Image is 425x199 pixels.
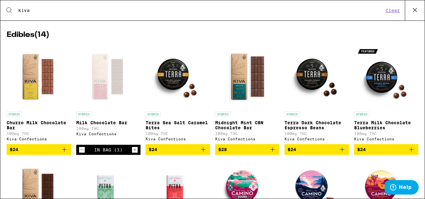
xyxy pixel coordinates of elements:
button: Decrement [79,147,85,153]
div: Kiva Confections [354,137,419,141]
a: Open page for Terra Sea Salt Caramel Bites from Kiva Confections [146,45,210,144]
div: Kiva Confections [76,132,141,136]
img: Kiva Confections - Terra Dark Chocolate Espresso Beans [285,45,348,108]
input: Search for products & categories [18,8,384,13]
img: Kiva Confections - Terra Milk Chocolate Blueberries [355,45,418,108]
p: HYBRID [76,111,91,117]
span: $24 [10,147,18,152]
p: 100mg THC [215,132,280,136]
img: Kiva Confections - Midnight Mint CBN Chocolate Bar [216,45,279,108]
a: Open page for Terra Milk Chocolate Blueberries from Kiva Confections [354,45,419,144]
a: Open page for Terra Dark Chocolate Espresso Beans from Kiva Confections [284,45,349,144]
p: 100mg THC [146,132,210,136]
p: Terra Dark Chocolate Espresso Beans [284,120,349,130]
h2: Edibles ( 14 ) [7,31,418,39]
img: Kiva Confections - Churro Milk Chocolate Bar [7,45,70,108]
p: Churro Milk Chocolate Bar [7,120,71,130]
p: Milk Chocolate Bar [76,120,141,125]
p: 100mg THC [7,132,71,136]
button: Add to bag [146,144,210,155]
button: Add to bag [284,144,349,155]
a: Open page for Midnight Mint CBN Chocolate Bar from Kiva Confections [215,45,280,144]
span: $24 [288,147,296,152]
div: In Bag (1) [94,147,123,152]
button: Increment [132,147,138,153]
a: Open page for Milk Chocolate Bar from Kiva Confections [76,45,141,145]
p: HYBRID [146,111,161,117]
p: Terra Sea Salt Caramel Bites [146,120,210,130]
div: Kiva Confections [7,137,71,141]
button: Clear [384,8,402,13]
a: Open page for Churro Milk Chocolate Bar from Kiva Confections [7,45,71,144]
p: HYBRID [7,111,22,117]
div: Kiva Confections [215,137,280,141]
p: HYBRID [215,111,230,117]
div: Kiva Confections [284,137,349,141]
div: Kiva Confections [146,137,210,141]
span: $28 [218,147,227,152]
button: Add to bag [7,144,71,155]
iframe: Opens a widget where you can find more information [385,180,419,196]
p: Midnight Mint CBN Chocolate Bar [215,120,280,130]
span: $24 [149,147,157,152]
p: 100mg THC [76,126,141,131]
img: Kiva Confections - Terra Sea Salt Caramel Bites [146,45,209,108]
p: HYBRID [284,111,300,117]
p: 100mg THC [354,132,419,136]
p: Terra Milk Chocolate Blueberries [354,120,419,130]
p: 100mg THC [284,132,349,136]
span: $24 [357,147,366,152]
button: Add to bag [215,144,280,155]
button: Add to bag [354,144,419,155]
p: HYBRID [354,111,369,117]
